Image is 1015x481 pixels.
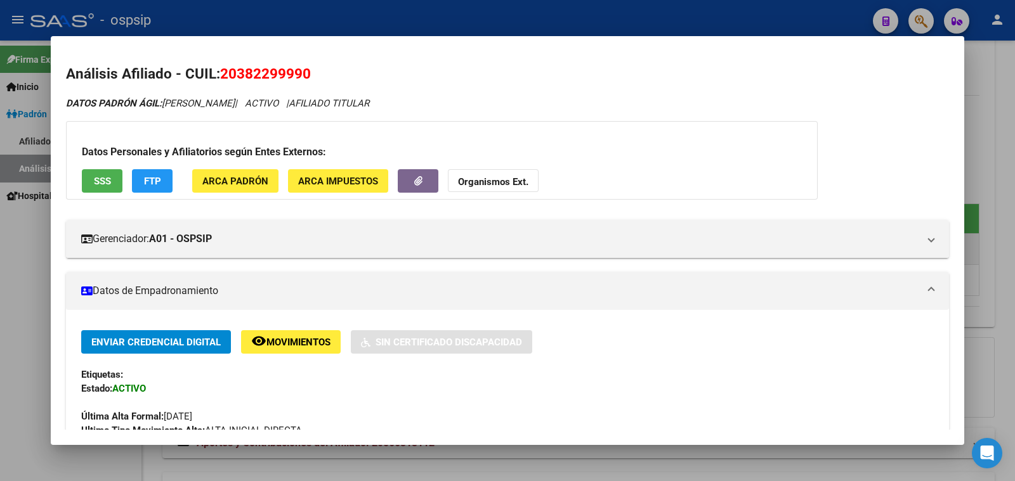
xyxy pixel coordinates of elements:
h2: Análisis Afiliado - CUIL: [66,63,949,85]
span: AFILIADO TITULAR [289,98,369,109]
button: SSS [82,169,122,193]
button: FTP [132,169,173,193]
strong: ACTIVO [112,383,146,394]
span: Sin Certificado Discapacidad [376,337,522,348]
mat-panel-title: Datos de Empadronamiento [81,283,919,298]
span: ALTA INICIAL DIRECTA [81,425,302,436]
button: Sin Certificado Discapacidad [351,330,532,354]
button: Enviar Credencial Digital [81,330,231,354]
mat-expansion-panel-header: Datos de Empadronamiento [66,272,949,310]
strong: Ultimo Tipo Movimiento Alta: [81,425,205,436]
span: 20382299990 [220,65,311,82]
span: ARCA Impuestos [298,176,378,187]
span: Movimientos [266,337,331,348]
button: Movimientos [241,330,341,354]
strong: Organismos Ext. [458,176,528,188]
mat-expansion-panel-header: Gerenciador:A01 - OSPSIP [66,220,949,258]
strong: DATOS PADRÓN ÁGIL: [66,98,162,109]
span: Enviar Credencial Digital [91,337,221,348]
strong: A01 - OSPSIP [149,231,212,247]
span: FTP [144,176,161,187]
div: Open Intercom Messenger [972,438,1002,468]
strong: Última Alta Formal: [81,411,164,422]
span: [DATE] [81,411,192,422]
h3: Datos Personales y Afiliatorios según Entes Externos: [82,144,802,160]
strong: Estado: [81,383,112,394]
mat-panel-title: Gerenciador: [81,231,919,247]
mat-icon: remove_red_eye [251,333,266,349]
strong: Etiquetas: [81,369,123,380]
button: ARCA Padrón [192,169,278,193]
button: Organismos Ext. [448,169,539,193]
span: SSS [94,176,111,187]
span: [PERSON_NAME] [66,98,235,109]
i: | ACTIVO | [66,98,369,109]
button: ARCA Impuestos [288,169,388,193]
span: ARCA Padrón [202,176,268,187]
